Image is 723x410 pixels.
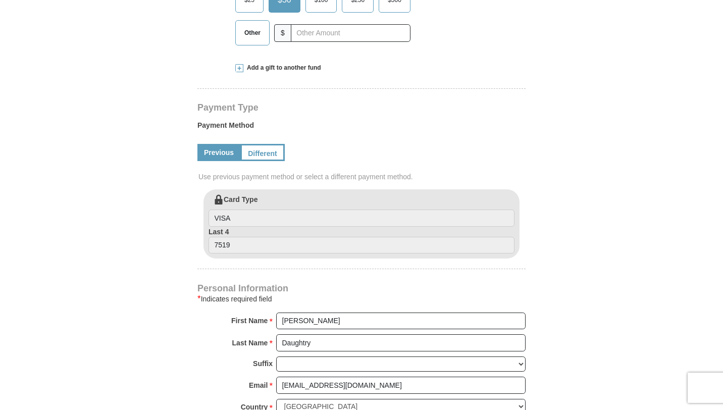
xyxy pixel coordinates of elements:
[197,104,526,112] h4: Payment Type
[209,194,514,227] label: Card Type
[198,172,527,182] span: Use previous payment method or select a different payment method.
[232,336,268,350] strong: Last Name
[239,25,266,40] span: Other
[197,284,526,292] h4: Personal Information
[231,314,268,328] strong: First Name
[291,24,410,42] input: Other Amount
[253,356,273,371] strong: Suffix
[197,120,526,135] label: Payment Method
[209,210,514,227] input: Card Type
[240,144,285,161] a: Different
[209,237,514,254] input: Last 4
[197,144,240,161] a: Previous
[243,64,321,72] span: Add a gift to another fund
[274,24,291,42] span: $
[209,227,514,254] label: Last 4
[249,378,268,392] strong: Email
[197,293,526,305] div: Indicates required field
